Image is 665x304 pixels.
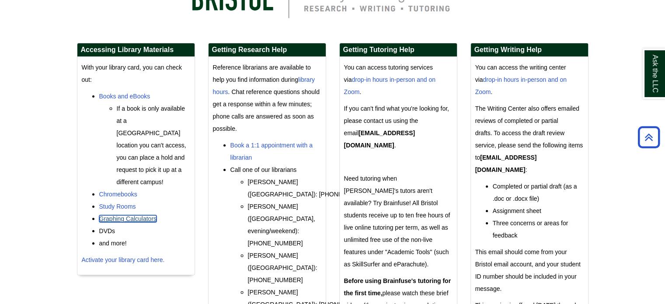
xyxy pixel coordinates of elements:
span: [PERSON_NAME] ([GEOGRAPHIC_DATA]): [PHONE_NUMBER] [248,252,317,283]
span: DVDs [99,227,115,234]
span: You can access tutoring services via . [344,64,435,95]
span: and more! [99,240,127,247]
h2: Getting Research Help [209,43,326,57]
a: Books and eBooks [99,93,150,100]
span: Three concerns or areas for feedback [493,220,568,239]
span: [PERSON_NAME] ([GEOGRAPHIC_DATA], evening/weekend): [PHONE_NUMBER] [248,203,315,247]
h2: Getting Writing Help [471,43,588,57]
span: Assignment sheet [493,207,541,214]
a: Chromebooks [99,191,137,198]
a: Study Rooms [99,203,136,210]
strong: Before using Brainfuse's tutoring for the first time, [344,277,451,297]
a: drop-in hours in-person and on Zoom [475,76,567,95]
a: Activate your library card here. [82,256,165,263]
h2: Accessing Library Materials [77,43,195,57]
span: Reference librarians are available to help you find information during . Chat reference questions... [213,64,320,132]
span: Completed or partial draft (as a .doc or .docx file) [493,183,577,202]
strong: [EMAIL_ADDRESS][DOMAIN_NAME] [475,154,537,173]
span: [PERSON_NAME] ([GEOGRAPHIC_DATA]): [PHONE_NUMBER] [248,178,374,198]
span: If a book is only available at a [GEOGRAPHIC_DATA] location you can't access, you can place a hol... [117,105,186,185]
span: You can access the writing center via . [475,64,567,95]
a: Graphing Calculators [99,215,157,222]
span: With your library card, you can check out: [82,64,182,83]
span: The Writing Center also offers emailed reviews of completed or partial drafts. To access the draf... [475,105,583,173]
span: This email should come from your Bristol email account, and your student ID number should be incl... [475,248,581,292]
span: If you can't find what you're looking for, please contact us using the email . [344,105,449,149]
a: drop-in hours in-person and on Zoom [344,76,435,95]
h2: Getting Tutoring Help [340,43,457,57]
a: Back to Top [635,131,663,143]
a: Book a 1:1 appointment with a librarian [230,142,313,161]
span: Call one of our librarians [230,166,297,173]
strong: [EMAIL_ADDRESS][DOMAIN_NAME] [344,129,415,149]
span: Need tutoring when [PERSON_NAME]'s tutors aren't available? Try Brainfuse! All Bristol students r... [344,175,450,268]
